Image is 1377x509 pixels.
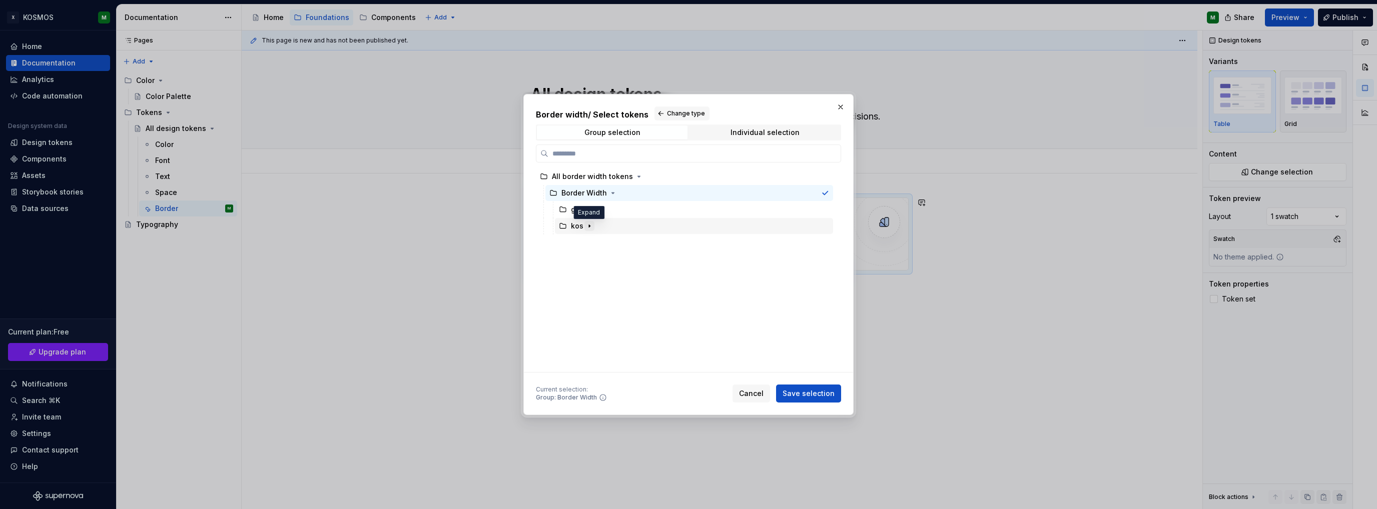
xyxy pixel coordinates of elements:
[783,388,835,398] span: Save selection
[667,109,705,117] span: Change type
[571,204,593,214] div: global
[573,206,604,219] div: Expand
[536,393,597,401] div: Group: Border Width
[739,388,764,398] span: Cancel
[654,106,710,120] button: Change type
[536,106,841,120] h2: Border width / Select tokens
[536,385,607,393] div: Current selection :
[552,171,633,181] div: All border width tokens
[561,188,607,198] div: Border Width
[731,128,800,136] div: Individual selection
[584,128,640,136] div: Group selection
[776,384,841,402] button: Save selection
[733,384,770,402] button: Cancel
[571,221,583,231] div: kos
